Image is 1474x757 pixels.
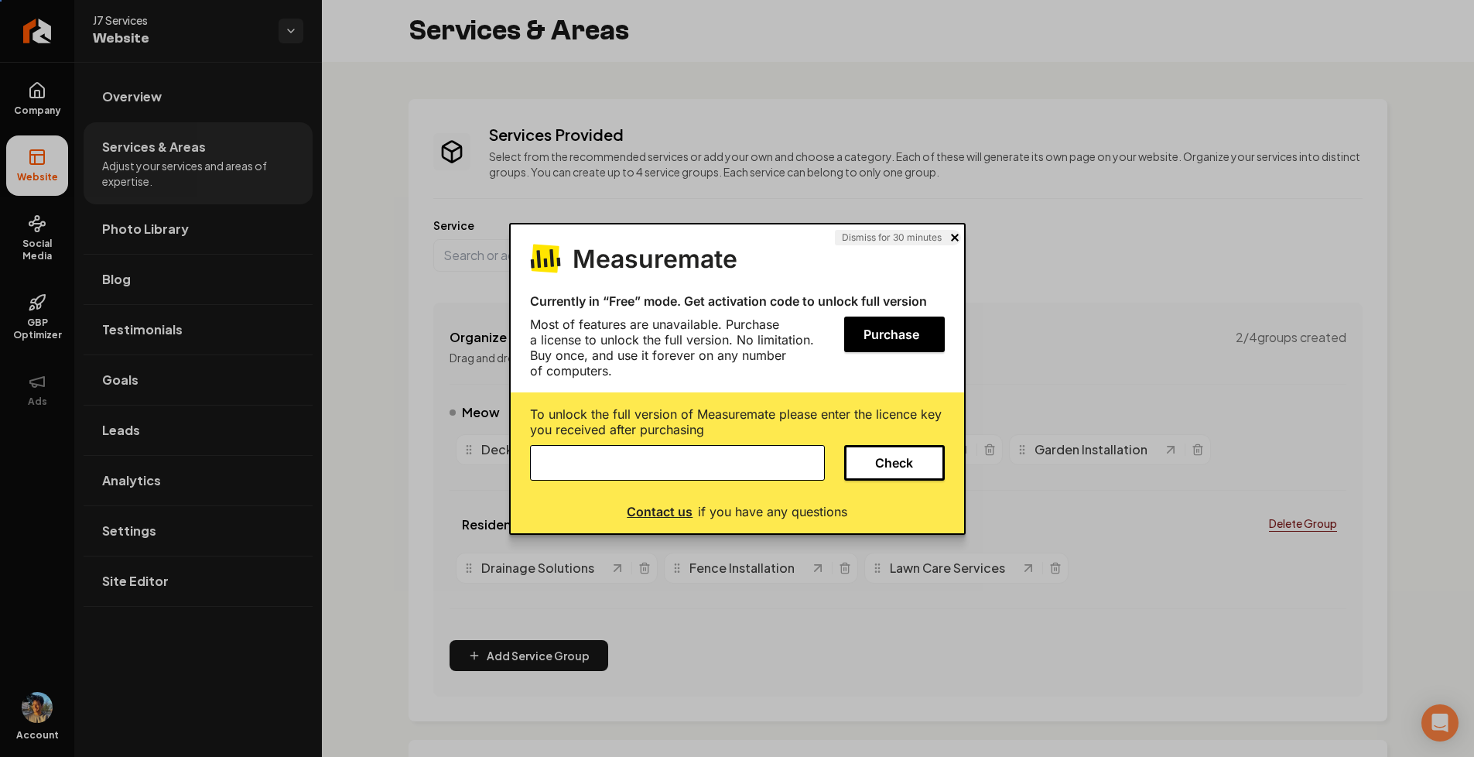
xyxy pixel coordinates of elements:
div: Currently in “Free” mode. Get activation code to unlock full version [530,293,945,309]
div: Measuremate [530,244,945,274]
div: To unlock the full version of Measuremate please enter the licence key you received after purchasing [530,406,945,437]
div: if you have any questions [530,504,945,519]
a: Purchase [844,317,945,352]
a: Contact us [627,504,693,519]
div: Most of features are unavailable. Purchase a license to unlock the full version. No limitation. B... [530,317,825,378]
button: Check [844,445,945,481]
